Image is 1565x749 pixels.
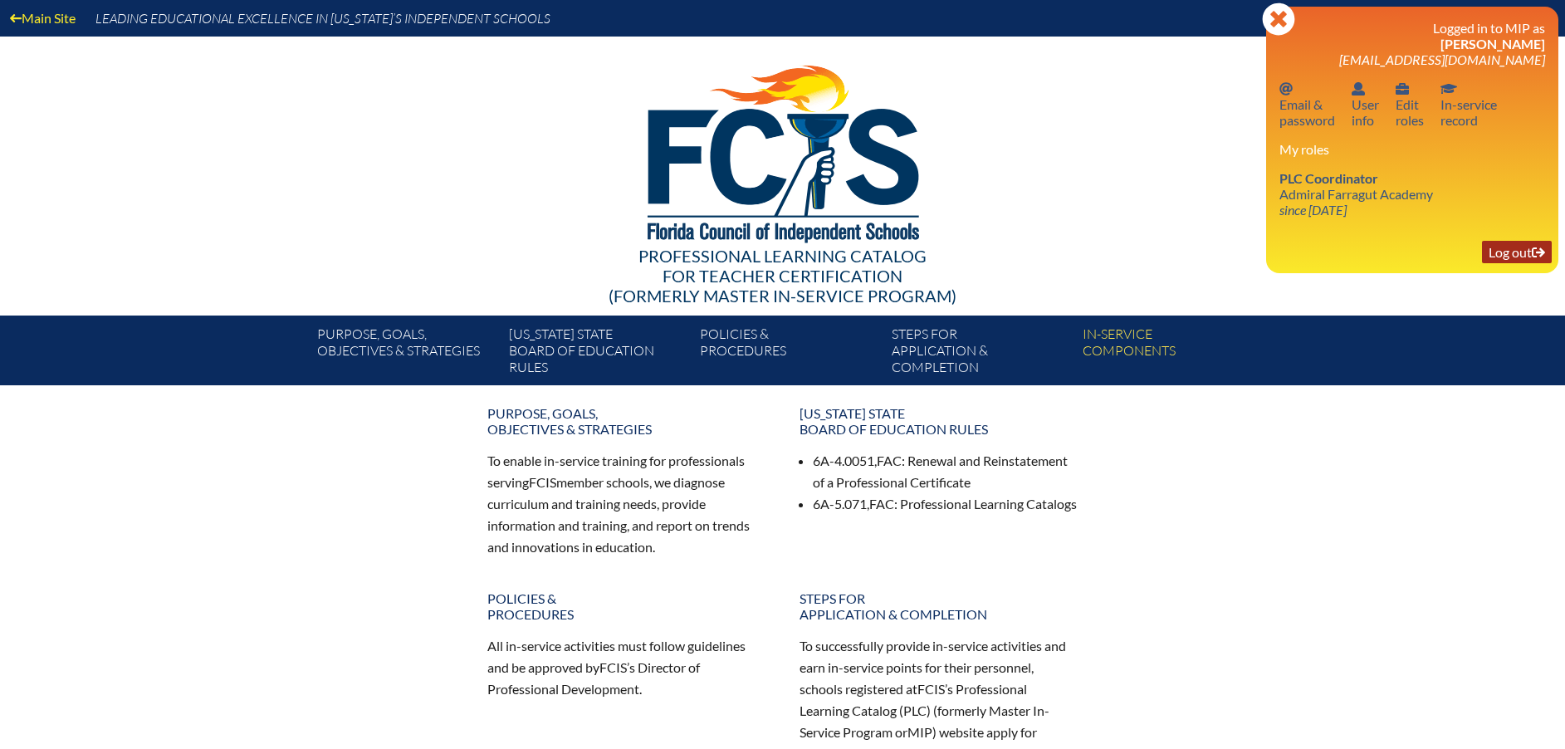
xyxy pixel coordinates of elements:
svg: User info [1352,82,1365,95]
svg: Close [1262,2,1295,36]
a: Main Site [3,7,82,29]
div: Professional Learning Catalog (formerly Master In-service Program) [305,246,1261,306]
a: Steps forapplication & completion [790,584,1088,629]
li: 6A-5.071, : Professional Learning Catalogs [813,493,1078,515]
a: Email passwordEmail &password [1273,77,1342,131]
svg: In-service record [1440,82,1457,95]
span: PLC [903,702,927,718]
span: MIP [907,724,932,740]
a: Steps forapplication & completion [885,322,1076,385]
img: FCISlogo221.eps [611,37,954,263]
svg: User info [1396,82,1409,95]
h3: Logged in to MIP as [1279,20,1545,67]
span: FAC [877,453,902,468]
p: To enable in-service training for professionals serving member schools, we diagnose curriculum an... [487,450,766,557]
a: Log outLog out [1482,241,1552,263]
svg: Email password [1279,82,1293,95]
span: FCIS [529,474,556,490]
p: All in-service activities must follow guidelines and be approved by ’s Director of Professional D... [487,635,766,700]
a: Policies &Procedures [477,584,776,629]
span: [EMAIL_ADDRESS][DOMAIN_NAME] [1339,51,1545,67]
span: FCIS [917,681,945,697]
h3: My roles [1279,141,1545,157]
a: Policies &Procedures [693,322,884,385]
a: [US_STATE] StateBoard of Education rules [502,322,693,385]
a: User infoUserinfo [1345,77,1386,131]
li: 6A-4.0051, : Renewal and Reinstatement of a Professional Certificate [813,450,1078,493]
i: since [DATE] [1279,202,1347,218]
a: In-servicecomponents [1076,322,1267,385]
a: [US_STATE] StateBoard of Education rules [790,399,1088,443]
span: PLC Coordinator [1279,170,1378,186]
span: [PERSON_NAME] [1440,36,1545,51]
a: User infoEditroles [1389,77,1431,131]
span: FAC [869,496,894,512]
a: Purpose, goals,objectives & strategies [477,399,776,443]
a: In-service recordIn-servicerecord [1434,77,1504,131]
svg: Log out [1532,246,1545,259]
span: FCIS [599,659,627,675]
span: for Teacher Certification [663,266,902,286]
a: Purpose, goals,objectives & strategies [311,322,501,385]
a: PLC Coordinator Admiral Farragut Academy since [DATE] [1273,167,1440,221]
